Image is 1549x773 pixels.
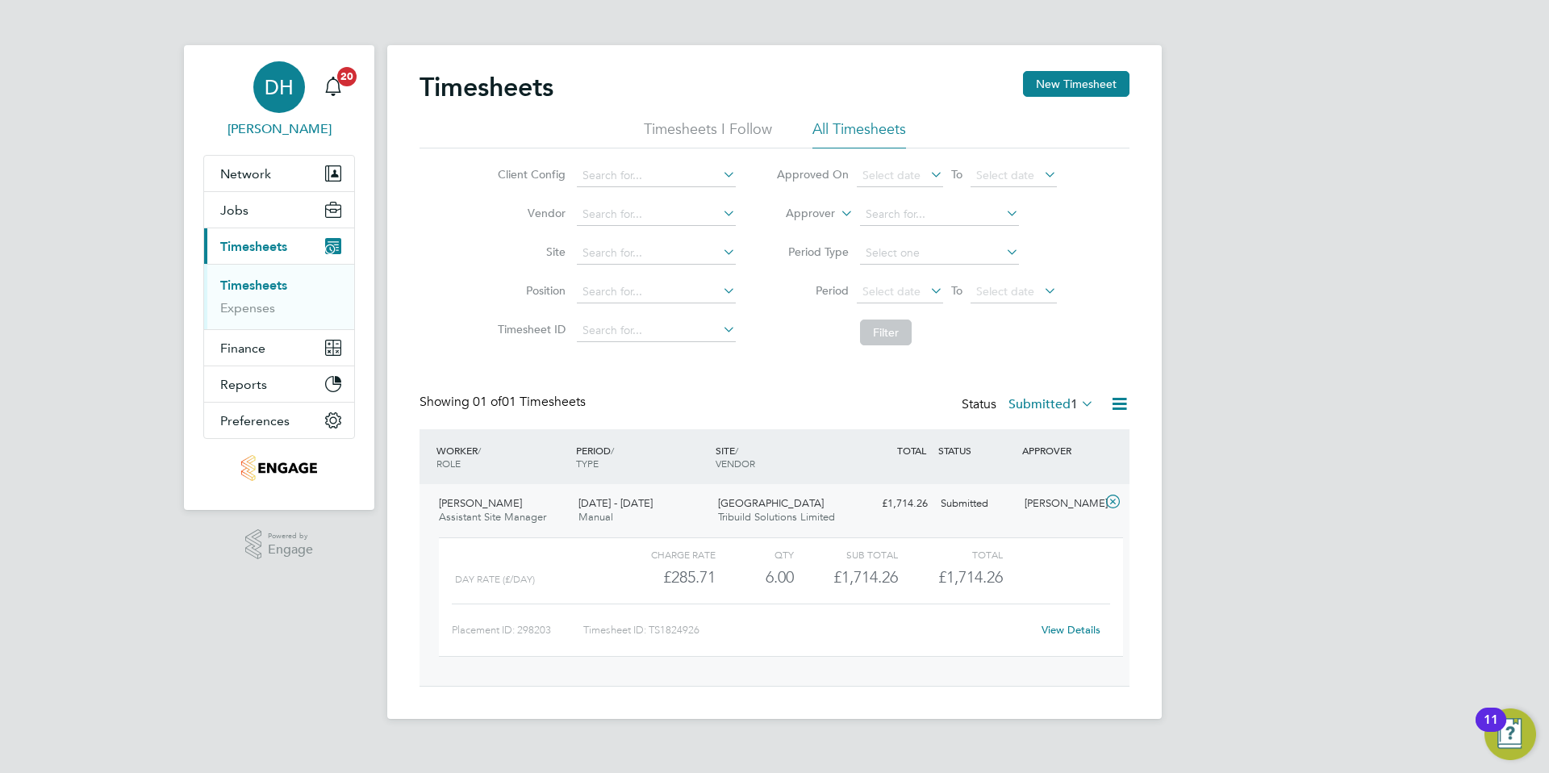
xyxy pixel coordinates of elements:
[776,167,849,182] label: Approved On
[578,496,653,510] span: [DATE] - [DATE]
[611,444,614,457] span: /
[577,165,736,187] input: Search for...
[577,203,736,226] input: Search for...
[184,45,374,510] nav: Main navigation
[220,203,248,218] span: Jobs
[493,244,566,259] label: Site
[220,166,271,182] span: Network
[420,71,553,103] h2: Timesheets
[712,436,851,478] div: SITE
[220,413,290,428] span: Preferences
[204,192,354,228] button: Jobs
[493,283,566,298] label: Position
[577,320,736,342] input: Search for...
[452,617,583,643] div: Placement ID: 298203
[204,156,354,191] button: Network
[220,377,267,392] span: Reports
[862,168,921,182] span: Select date
[204,403,354,438] button: Preferences
[898,545,1002,564] div: Total
[1484,708,1536,760] button: Open Resource Center, 11 new notifications
[644,119,772,148] li: Timesheets I Follow
[776,283,849,298] label: Period
[962,394,1097,416] div: Status
[220,239,287,254] span: Timesheets
[220,278,287,293] a: Timesheets
[934,436,1018,465] div: STATUS
[735,444,738,457] span: /
[976,168,1034,182] span: Select date
[1018,436,1102,465] div: APPROVER
[946,280,967,301] span: To
[455,574,535,585] span: Day rate (£/day)
[897,444,926,457] span: TOTAL
[794,545,898,564] div: Sub Total
[612,564,716,591] div: £285.71
[762,206,835,222] label: Approver
[946,164,967,185] span: To
[776,244,849,259] label: Period Type
[578,510,613,524] span: Manual
[268,529,313,543] span: Powered by
[204,330,354,366] button: Finance
[265,77,294,98] span: DH
[718,496,824,510] span: [GEOGRAPHIC_DATA]
[439,510,546,524] span: Assistant Site Manager
[436,457,461,470] span: ROLE
[241,455,316,481] img: tribuildsolutions-logo-retina.png
[478,444,481,457] span: /
[716,564,794,591] div: 6.00
[577,242,736,265] input: Search for...
[203,119,355,139] span: Dean Holliday
[203,455,355,481] a: Go to home page
[850,491,934,517] div: £1,714.26
[934,491,1018,517] div: Submitted
[612,545,716,564] div: Charge rate
[583,617,1031,643] div: Timesheet ID: TS1824926
[493,167,566,182] label: Client Config
[317,61,349,113] a: 20
[1071,396,1078,412] span: 1
[812,119,906,148] li: All Timesheets
[493,206,566,220] label: Vendor
[268,543,313,557] span: Engage
[220,300,275,315] a: Expenses
[576,457,599,470] span: TYPE
[432,436,572,478] div: WORKER
[1023,71,1129,97] button: New Timesheet
[473,394,586,410] span: 01 Timesheets
[220,341,265,356] span: Finance
[420,394,589,411] div: Showing
[1008,396,1094,412] label: Submitted
[572,436,712,478] div: PERIOD
[204,228,354,264] button: Timesheets
[439,496,522,510] span: [PERSON_NAME]
[204,264,354,329] div: Timesheets
[860,320,912,345] button: Filter
[473,394,502,410] span: 01 of
[716,457,755,470] span: VENDOR
[862,284,921,299] span: Select date
[1042,623,1100,637] a: View Details
[794,564,898,591] div: £1,714.26
[245,529,314,560] a: Powered byEngage
[337,67,357,86] span: 20
[1484,720,1498,741] div: 11
[203,61,355,139] a: DH[PERSON_NAME]
[976,284,1034,299] span: Select date
[860,203,1019,226] input: Search for...
[860,242,1019,265] input: Select one
[938,567,1003,587] span: £1,714.26
[204,366,354,402] button: Reports
[1018,491,1102,517] div: [PERSON_NAME]
[718,510,835,524] span: Tribuild Solutions Limited
[493,322,566,336] label: Timesheet ID
[577,281,736,303] input: Search for...
[716,545,794,564] div: QTY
